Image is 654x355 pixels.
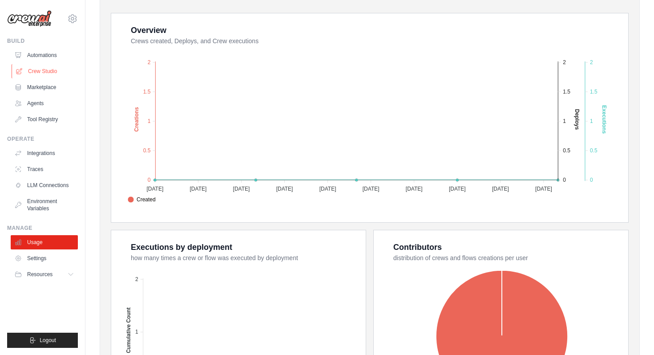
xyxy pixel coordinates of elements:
button: Resources [11,267,78,282]
a: Traces [11,162,78,176]
a: LLM Connections [11,178,78,192]
div: Overview [131,24,166,37]
div: Manage [7,224,78,232]
text: Executions [601,105,607,134]
tspan: 1.5 [590,89,597,95]
div: Operate [7,135,78,143]
tspan: 1.5 [563,89,570,95]
dt: distribution of crews and flows creations per user [393,253,618,262]
tspan: [DATE] [535,186,552,192]
button: Logout [7,333,78,348]
a: Integrations [11,146,78,160]
a: Crew Studio [12,64,79,78]
span: Resources [27,271,52,278]
tspan: 1 [563,118,566,124]
a: Usage [11,235,78,249]
tspan: [DATE] [319,186,336,192]
tspan: [DATE] [146,186,163,192]
a: Environment Variables [11,194,78,216]
a: Agents [11,96,78,110]
img: Logo [7,10,52,27]
tspan: 2 [590,59,593,65]
div: Build [7,37,78,45]
span: Created [128,196,156,204]
tspan: 2 [563,59,566,65]
tspan: 0 [590,177,593,183]
a: Tool Registry [11,112,78,126]
tspan: [DATE] [276,186,293,192]
tspan: [DATE] [449,186,466,192]
tspan: 0.5 [563,147,570,154]
tspan: 1.5 [143,89,151,95]
div: Contributors [393,241,442,253]
tspan: [DATE] [363,186,379,192]
tspan: 1 [135,329,138,335]
tspan: 2 [135,276,138,282]
tspan: 0.5 [143,147,151,154]
span: Logout [40,337,56,344]
tspan: 1 [148,118,151,124]
a: Automations [11,48,78,62]
tspan: 2 [148,59,151,65]
div: Executions by deployment [131,241,232,253]
tspan: 1 [590,118,593,124]
tspan: [DATE] [406,186,423,192]
tspan: 0 [563,177,566,183]
tspan: [DATE] [233,186,250,192]
tspan: [DATE] [190,186,207,192]
tspan: 0.5 [590,147,597,154]
tspan: 0 [148,177,151,183]
text: Deploys [574,109,580,130]
text: Cumulative Count [125,307,132,353]
text: Creations [133,107,140,132]
tspan: [DATE] [492,186,509,192]
a: Marketplace [11,80,78,94]
dt: Crews created, Deploys, and Crew executions [131,37,618,45]
a: Settings [11,251,78,265]
dt: how many times a crew or flow was executed by deployment [131,253,355,262]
